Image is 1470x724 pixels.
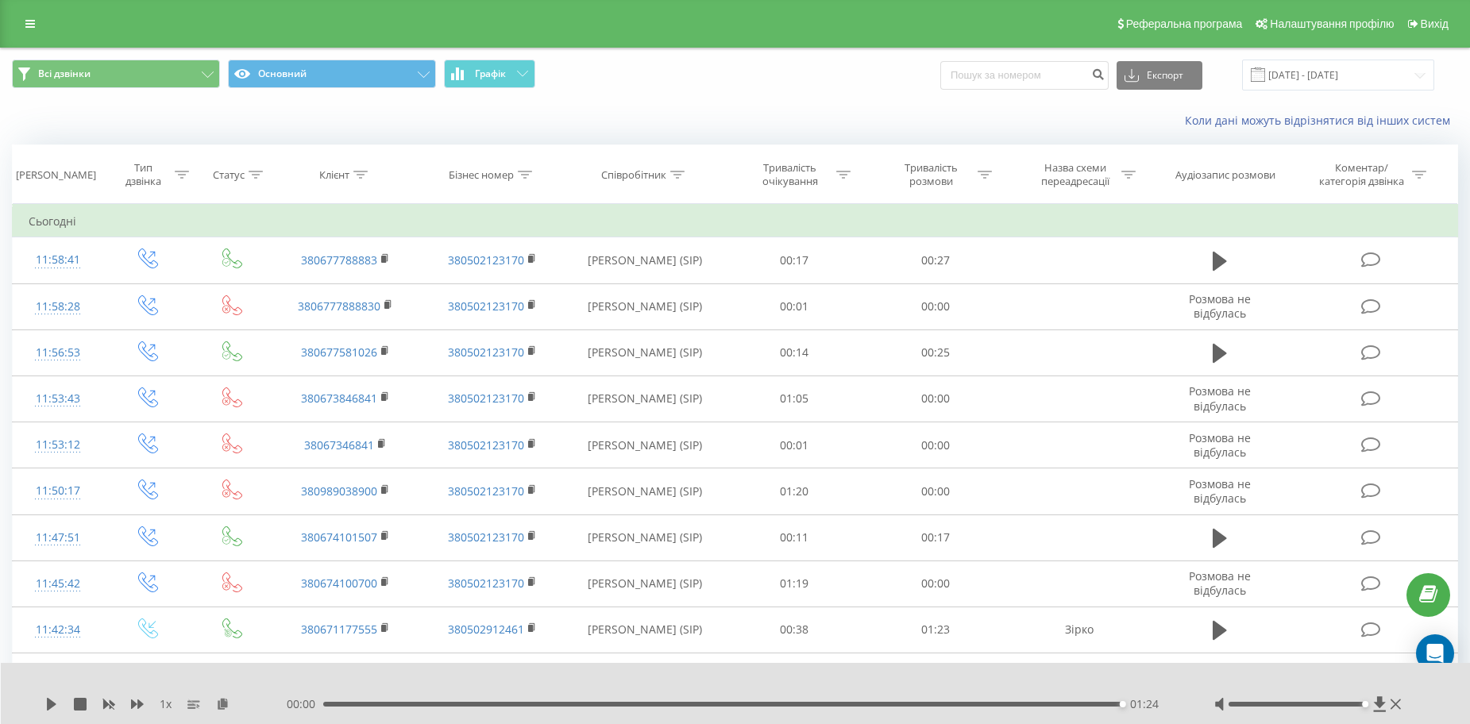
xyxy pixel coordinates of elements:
a: 380989038900 [301,483,377,499]
div: Клієнт [319,168,349,182]
button: Експорт [1117,61,1202,90]
div: 11:58:28 [29,291,87,322]
a: 380502123170 [448,576,524,591]
button: Графік [444,60,535,88]
a: 380677581026 [301,345,377,360]
td: 00:26 [723,653,865,699]
td: 01:23 [865,607,1006,653]
td: [PERSON_NAME] (SIP) [565,375,723,422]
div: Тривалість розмови [889,161,974,188]
td: [PERSON_NAME] (SIP) [565,283,723,329]
a: 380502123170 [448,345,524,360]
div: Назва схеми переадресації [1032,161,1117,188]
td: [PERSON_NAME] (SIP) [565,653,723,699]
td: [PERSON_NAME] (SIP) [565,237,723,283]
span: Реферальна програма [1126,17,1243,30]
span: Вихід [1421,17,1449,30]
span: Розмова не відбулась [1189,430,1251,460]
div: Accessibility label [1362,701,1368,707]
td: Сьогодні [13,206,1458,237]
span: Розмова не відбулась [1189,383,1251,413]
td: 00:00 [865,375,1006,422]
button: Всі дзвінки [12,60,220,88]
a: 380677788883 [301,252,377,268]
td: 00:14 [723,329,865,375]
td: 00:00 [865,283,1006,329]
a: Коли дані можуть відрізнятися вiд інших систем [1185,113,1458,128]
td: Зірко [1005,607,1152,653]
a: 380502123170 [448,252,524,268]
div: 11:45:42 [29,568,87,599]
td: 01:19 [723,560,865,607]
div: Аудіозапис розмови [1175,168,1275,182]
td: 00:01 [723,283,865,329]
div: Коментар/категорія дзвінка [1315,161,1408,188]
span: 1 x [160,696,172,712]
div: 11:58:41 [29,245,87,275]
a: 38067346841 [304,437,374,452]
a: 380502123170 [448,298,524,314]
td: 00:00 [865,468,1006,514]
div: Статус [213,168,245,182]
div: 11:39:52 [29,660,87,691]
td: 01:20 [723,468,865,514]
span: Налаштування профілю [1270,17,1394,30]
span: 01:24 [1130,696,1159,712]
div: 11:56:53 [29,337,87,368]
a: 380502123170 [448,530,524,545]
a: 380673846841 [301,391,377,406]
a: 380502123170 [448,483,524,499]
div: [PERSON_NAME] [16,168,96,182]
a: 380671177555 [301,622,377,637]
div: 11:53:43 [29,383,87,414]
a: 380674100700 [301,576,377,591]
td: [PERSON_NAME] (SIP) [565,607,723,653]
a: 3806777888830 [298,298,380,314]
td: [PERSON_NAME] (SIP) [565,329,723,375]
div: Тривалість очікування [747,161,832,188]
td: [PERSON_NAME] (SIP) [565,560,723,607]
td: [PERSON_NAME] (SIP) [565,514,723,560]
span: Розмова не відбулась [1189,476,1251,506]
span: Розмова не відбулась [1189,568,1251,598]
td: 00:27 [865,237,1006,283]
div: 11:42:34 [29,614,87,645]
div: Тип дзвінка [117,161,171,188]
td: 00:25 [865,329,1006,375]
td: 00:50 [865,653,1006,699]
td: 00:01 [723,422,865,468]
span: Графік [475,68,506,79]
input: Пошук за номером [940,61,1109,90]
span: Розмова не відбулась [1189,291,1251,321]
a: 380502123170 [448,437,524,452]
span: 00:00 [287,696,323,712]
div: 11:47:51 [29,522,87,553]
td: 00:17 [865,514,1006,560]
div: Співробітник [601,168,666,182]
td: 00:38 [723,607,865,653]
a: 380502123170 [448,391,524,406]
td: 00:17 [723,237,865,283]
td: 01:05 [723,375,865,422]
div: 11:53:12 [29,429,87,460]
div: Бізнес номер [449,168,514,182]
td: [PERSON_NAME] (SIP) [565,468,723,514]
span: Всі дзвінки [38,67,91,80]
td: 00:11 [723,514,865,560]
a: 380674101507 [301,530,377,545]
a: 380502912461 [448,622,524,637]
td: [PERSON_NAME] (SIP) [565,422,723,468]
td: 00:00 [865,560,1006,607]
div: Open Intercom Messenger [1416,634,1454,672]
div: Accessibility label [1119,701,1125,707]
td: 00:00 [865,422,1006,468]
div: 11:50:17 [29,476,87,506]
button: Основний [228,60,436,88]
